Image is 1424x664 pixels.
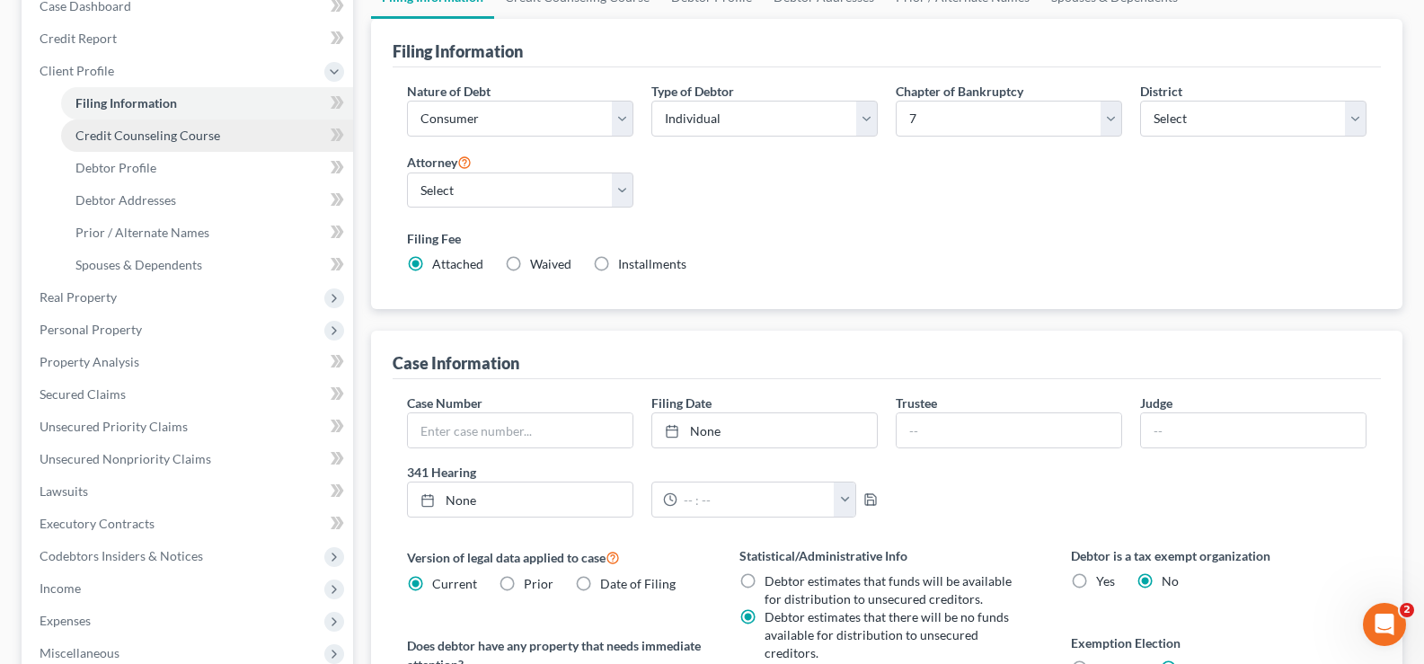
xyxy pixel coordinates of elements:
label: Judge [1140,394,1172,412]
span: Codebtors Insiders & Notices [40,548,203,563]
span: Prior [524,576,553,591]
span: Yes [1096,573,1115,589]
label: Version of legal data applied to case [407,546,703,568]
input: -- [897,413,1121,447]
span: 2 [1400,603,1414,617]
a: Filing Information [61,87,353,120]
a: Credit Report [25,22,353,55]
label: Chapter of Bankruptcy [896,82,1023,101]
label: Debtor is a tax exempt organization [1071,546,1367,565]
a: None [652,413,877,447]
a: Lawsuits [25,475,353,508]
a: Debtor Profile [61,152,353,184]
a: None [408,483,632,517]
span: Lawsuits [40,483,88,499]
span: Debtor Profile [75,160,156,175]
a: Credit Counseling Course [61,120,353,152]
input: -- [1141,413,1366,447]
a: Property Analysis [25,346,353,378]
span: Installments [618,256,686,271]
span: Personal Property [40,322,142,337]
label: Trustee [896,394,937,412]
span: Debtor estimates that funds will be available for distribution to unsecured creditors. [765,573,1012,606]
a: Executory Contracts [25,508,353,540]
label: District [1140,82,1182,101]
span: Executory Contracts [40,516,155,531]
div: Filing Information [393,40,523,62]
span: Filing Information [75,95,177,111]
a: Unsecured Nonpriority Claims [25,443,353,475]
span: Attached [432,256,483,271]
label: Attorney [407,151,472,173]
span: Credit Counseling Course [75,128,220,143]
label: Filing Fee [407,229,1367,248]
span: Client Profile [40,63,114,78]
a: Prior / Alternate Names [61,217,353,249]
span: Expenses [40,613,91,628]
span: Miscellaneous [40,645,119,660]
span: Real Property [40,289,117,305]
label: Type of Debtor [651,82,734,101]
span: Unsecured Nonpriority Claims [40,451,211,466]
label: Case Number [407,394,482,412]
span: Spouses & Dependents [75,257,202,272]
label: Filing Date [651,394,712,412]
span: Credit Report [40,31,117,46]
span: Debtor Addresses [75,192,176,208]
label: Statistical/Administrative Info [739,546,1035,565]
span: Date of Filing [600,576,676,591]
label: Exemption Election [1071,633,1367,652]
a: Debtor Addresses [61,184,353,217]
span: Unsecured Priority Claims [40,419,188,434]
iframe: Intercom live chat [1363,603,1406,646]
a: Spouses & Dependents [61,249,353,281]
span: Property Analysis [40,354,139,369]
input: Enter case number... [408,413,632,447]
span: Debtor estimates that there will be no funds available for distribution to unsecured creditors. [765,609,1009,660]
div: Case Information [393,352,519,374]
a: Unsecured Priority Claims [25,411,353,443]
span: Current [432,576,477,591]
label: 341 Hearing [398,463,887,482]
span: Secured Claims [40,386,126,402]
span: No [1162,573,1179,589]
span: Income [40,580,81,596]
a: Secured Claims [25,378,353,411]
span: Prior / Alternate Names [75,225,209,240]
span: Waived [530,256,571,271]
label: Nature of Debt [407,82,491,101]
input: -- : -- [677,483,835,517]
